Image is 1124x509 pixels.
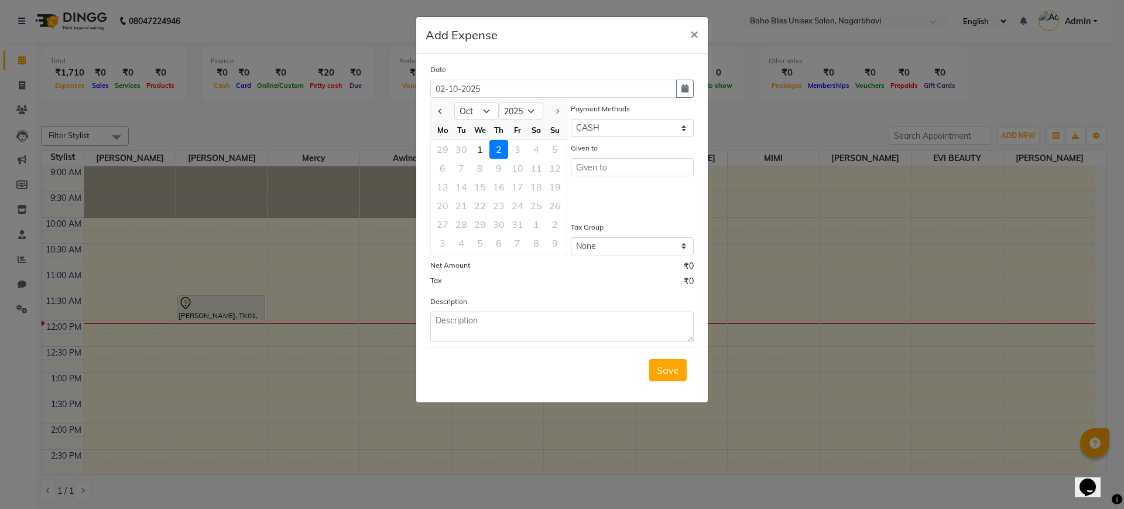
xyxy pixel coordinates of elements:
label: Date [430,64,446,75]
label: Payment Methods [571,104,630,114]
div: Th [489,121,508,139]
div: Fr [508,121,527,139]
label: Description [430,296,467,307]
div: Sa [527,121,546,139]
div: We [471,121,489,139]
span: ₹0 [684,275,694,291]
div: Monday, September 29, 2025 [433,140,452,159]
button: Close [681,17,708,50]
div: Thursday, October 2, 2025 [489,140,508,159]
label: Tax Group [571,222,604,233]
div: Tu [452,121,471,139]
div: 30 [452,140,471,159]
div: 29 [433,140,452,159]
select: Select year [499,103,543,120]
div: 2 [489,140,508,159]
button: Save [649,359,687,381]
span: Save [657,364,679,376]
input: Given to [571,158,694,176]
div: Su [546,121,564,139]
div: Tuesday, September 30, 2025 [452,140,471,159]
label: Net Amount [430,260,470,271]
label: Tax [430,275,441,286]
div: 1 [471,140,489,159]
span: ₹0 [684,260,694,275]
span: × [690,25,698,42]
label: Given to [571,143,598,153]
button: Previous month [436,102,446,121]
h5: Add Expense [426,26,498,44]
iframe: chat widget [1075,462,1112,497]
div: Wednesday, October 1, 2025 [471,140,489,159]
select: Select month [454,103,499,120]
div: Mo [433,121,452,139]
